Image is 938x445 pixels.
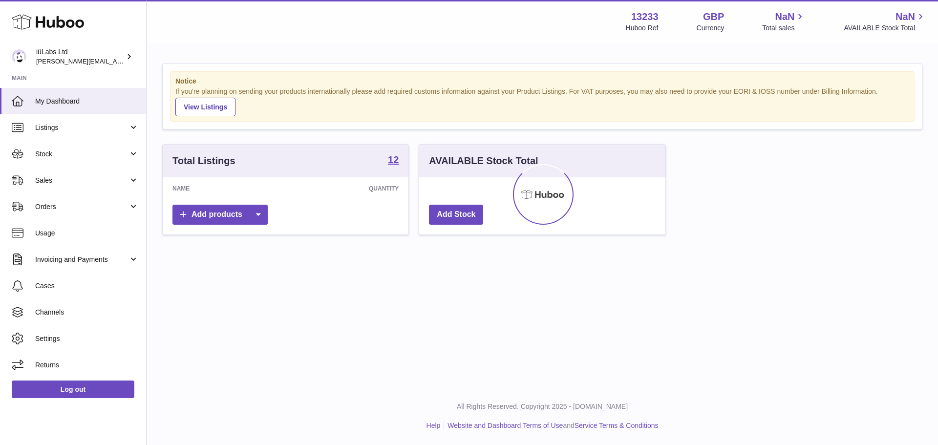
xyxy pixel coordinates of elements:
a: Add Stock [429,205,483,225]
h3: AVAILABLE Stock Total [429,154,538,168]
a: Add products [172,205,268,225]
h3: Total Listings [172,154,235,168]
span: Usage [35,229,139,238]
a: Website and Dashboard Terms of Use [448,422,563,429]
strong: 12 [388,155,399,165]
a: Help [426,422,441,429]
a: NaN Total sales [762,10,806,33]
span: NaN [895,10,915,23]
img: annunziata@iulabs.co [12,49,26,64]
span: [PERSON_NAME][EMAIL_ADDRESS][DOMAIN_NAME] [36,57,196,65]
a: 12 [388,155,399,167]
li: and [444,421,658,430]
strong: Notice [175,77,909,86]
span: AVAILABLE Stock Total [844,23,926,33]
div: If you're planning on sending your products internationally please add required customs informati... [175,87,909,116]
strong: 13233 [631,10,659,23]
span: NaN [775,10,794,23]
span: Cases [35,281,139,291]
span: Listings [35,123,128,132]
div: Huboo Ref [626,23,659,33]
span: Settings [35,334,139,343]
strong: GBP [703,10,724,23]
span: Stock [35,149,128,159]
a: Service Terms & Conditions [575,422,659,429]
span: Invoicing and Payments [35,255,128,264]
span: My Dashboard [35,97,139,106]
div: Currency [697,23,725,33]
a: Log out [12,381,134,398]
p: All Rights Reserved. Copyright 2025 - [DOMAIN_NAME] [154,402,930,411]
span: Sales [35,176,128,185]
span: Total sales [762,23,806,33]
a: NaN AVAILABLE Stock Total [844,10,926,33]
th: Quantity [268,177,409,200]
span: Channels [35,308,139,317]
a: View Listings [175,98,235,116]
span: Returns [35,360,139,370]
span: Orders [35,202,128,212]
th: Name [163,177,268,200]
div: iüLabs Ltd [36,47,124,66]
